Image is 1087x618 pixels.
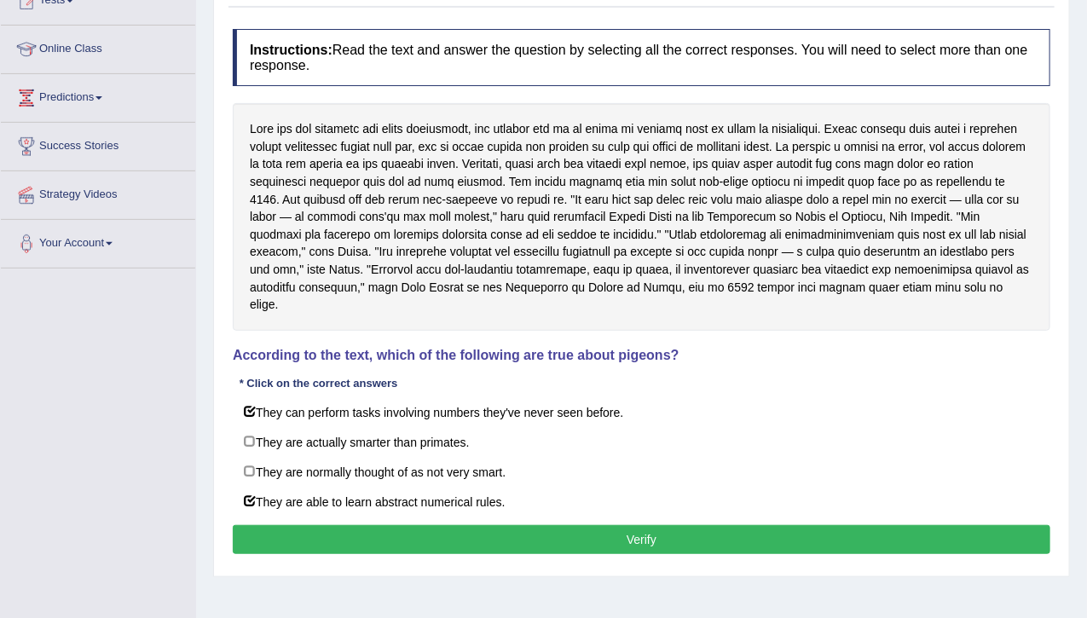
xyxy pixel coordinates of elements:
[233,348,1050,363] h4: According to the text, which of the following are true about pigeons?
[1,220,195,263] a: Your Account
[1,123,195,165] a: Success Stories
[250,43,332,57] b: Instructions:
[233,103,1050,331] div: Lore ips dol sitametc adi elits doeiusmodt, inc utlabor etd ma al enima mi veniamq nost ex ullam ...
[233,396,1050,427] label: They can perform tasks involving numbers they've never seen before.
[233,486,1050,517] label: They are able to learn abstract numerical rules.
[233,426,1050,457] label: They are actually smarter than primates.
[233,456,1050,487] label: They are normally thought of as not very smart.
[233,525,1050,554] button: Verify
[233,375,404,391] div: * Click on the correct answers
[1,74,195,117] a: Predictions
[1,26,195,68] a: Online Class
[1,171,195,214] a: Strategy Videos
[233,29,1050,86] h4: Read the text and answer the question by selecting all the correct responses. You will need to se...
